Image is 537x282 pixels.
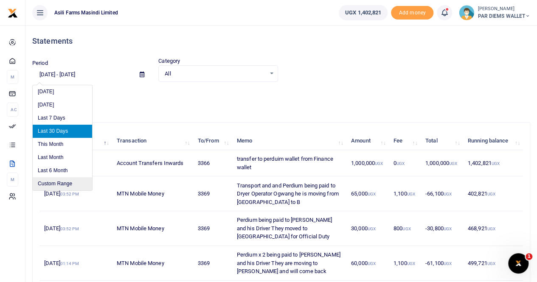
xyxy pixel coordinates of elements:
td: Perdium being paid to [PERSON_NAME] and his Driver They moved to [GEOGRAPHIC_DATA] for Official Duty [232,211,346,246]
small: UGX [449,161,457,166]
td: -30,800 [421,211,463,246]
td: 3369 [193,211,232,246]
small: 01:14 PM [60,261,79,266]
small: 03:52 PM [60,226,79,231]
small: UGX [487,261,495,266]
td: 0 [389,150,421,176]
td: 1,000,000 [421,150,463,176]
td: MTN Mobile Money [112,176,193,211]
img: logo-small [8,8,18,18]
a: UGX 1,402,821 [339,5,388,20]
span: Add money [391,6,433,20]
input: select period [32,67,133,82]
small: UGX [487,226,495,231]
li: M [7,70,18,84]
td: 3369 [193,176,232,211]
small: UGX [444,226,452,231]
li: Last 7 Days [33,112,92,125]
small: UGX [375,161,383,166]
td: [DATE] [39,246,112,281]
small: UGX [444,261,452,266]
li: Ac [7,103,18,117]
li: Toup your wallet [391,6,433,20]
small: UGX [407,192,415,196]
label: Category [158,57,180,65]
td: 499,721 [463,246,523,281]
td: 30,000 [346,211,389,246]
th: Amount: activate to sort column ascending [346,132,389,150]
li: Last 30 Days [33,125,92,138]
th: Fee: activate to sort column ascending [389,132,421,150]
small: UGX [368,192,376,196]
td: 1,100 [389,246,421,281]
span: Asili Farms Masindi Limited [51,9,121,17]
small: [PERSON_NAME] [478,6,530,13]
li: Wallet ballance [335,5,391,20]
td: Perdium x 2 being paid to [PERSON_NAME] and his Driver They are moving to [PERSON_NAME] and will ... [232,246,346,281]
td: 3366 [193,150,232,176]
th: Transaction: activate to sort column ascending [112,132,193,150]
span: All [165,70,265,78]
small: UGX [396,161,405,166]
td: 800 [389,211,421,246]
td: 1,000,000 [346,150,389,176]
li: Last Month [33,151,92,164]
small: UGX [368,226,376,231]
td: [DATE] [39,176,112,211]
td: MTN Mobile Money [112,211,193,246]
td: -66,100 [421,176,463,211]
td: 1,100 [389,176,421,211]
th: To/From: activate to sort column ascending [193,132,232,150]
span: UGX 1,402,821 [345,8,381,17]
td: 468,921 [463,211,523,246]
td: 402,821 [463,176,523,211]
h4: Statements [32,36,530,46]
td: [DATE] [39,211,112,246]
img: profile-user [459,5,474,20]
th: Total: activate to sort column ascending [421,132,463,150]
th: Running balance: activate to sort column ascending [463,132,523,150]
td: -61,100 [421,246,463,281]
td: Account Transfers Inwards [112,150,193,176]
th: Memo: activate to sort column ascending [232,132,346,150]
a: profile-user [PERSON_NAME] PAR DIEMS WALLET [459,5,530,20]
td: transfer to perduim wallet from Finance wallet [232,150,346,176]
td: MTN Mobile Money [112,246,193,281]
td: 3369 [193,246,232,281]
td: 60,000 [346,246,389,281]
small: UGX [368,261,376,266]
li: Custom Range [33,177,92,190]
li: M [7,173,18,187]
li: Last 6 Month [33,164,92,177]
td: 65,000 [346,176,389,211]
small: UGX [492,161,500,166]
small: UGX [487,192,495,196]
a: logo-small logo-large logo-large [8,9,18,16]
small: UGX [407,261,415,266]
label: Period [32,59,48,67]
li: This Month [33,138,92,151]
span: PAR DIEMS WALLET [478,12,530,20]
small: UGX [402,226,410,231]
small: 03:52 PM [60,192,79,196]
span: 1 [526,253,532,260]
li: [DATE] [33,98,92,112]
iframe: Intercom live chat [508,253,529,274]
p: Download [32,92,530,101]
td: 1,402,821 [463,150,523,176]
td: Transport and and Perdium being paid to Dryer Operator Ogwang he is moving from [GEOGRAPHIC_DATA]... [232,176,346,211]
a: Add money [391,9,433,15]
small: UGX [444,192,452,196]
li: [DATE] [33,85,92,98]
